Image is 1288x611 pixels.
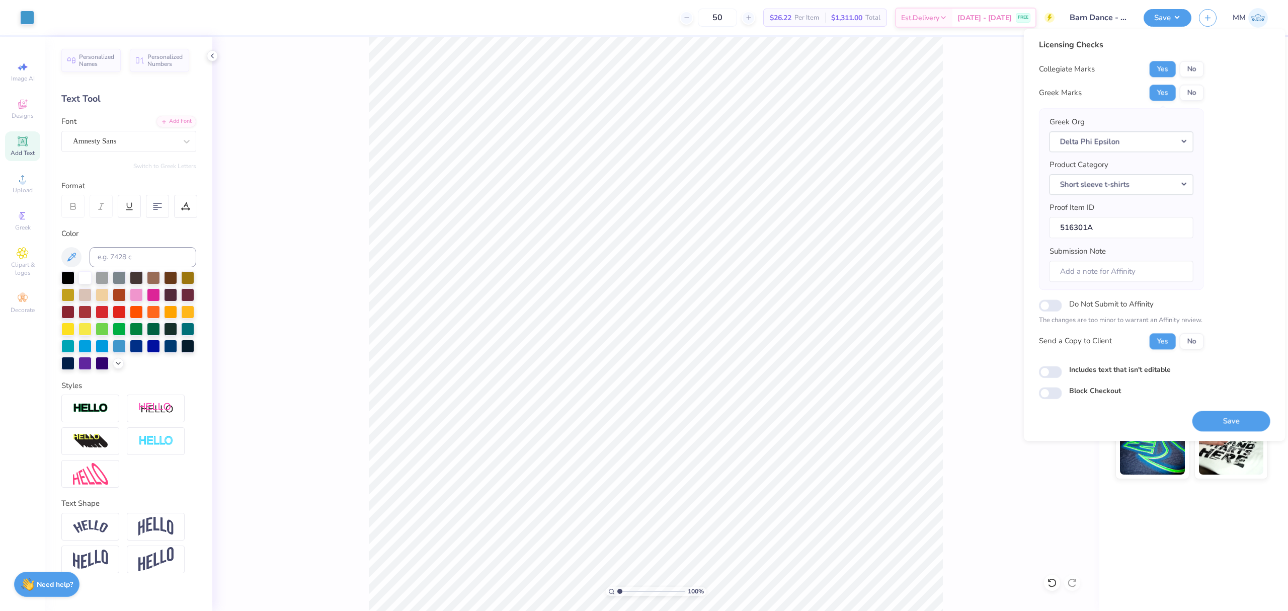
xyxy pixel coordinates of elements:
[1233,8,1268,28] a: MM
[73,550,108,569] img: Flag
[1069,386,1121,396] label: Block Checkout
[90,247,196,267] input: e.g. 7428 c
[11,74,35,83] span: Image AI
[13,186,33,194] span: Upload
[831,13,862,23] span: $1,311.00
[138,517,174,536] img: Arch
[61,180,197,192] div: Format
[1192,411,1270,431] button: Save
[133,162,196,170] button: Switch to Greek Letters
[1050,159,1108,171] label: Product Category
[901,13,939,23] span: Est. Delivery
[11,306,35,314] span: Decorate
[1199,424,1264,475] img: Water based Ink
[73,403,108,414] img: Stroke
[61,116,76,127] label: Font
[61,380,196,392] div: Styles
[1069,297,1154,311] label: Do Not Submit to Affinity
[1144,9,1191,27] button: Save
[1039,336,1112,347] div: Send a Copy to Client
[1180,61,1204,77] button: No
[1039,39,1204,51] div: Licensing Checks
[61,228,196,240] div: Color
[698,9,737,27] input: – –
[1018,14,1028,21] span: FREE
[1062,8,1136,28] input: Untitled Design
[1248,8,1268,28] img: Mariah Myssa Salurio
[1039,63,1095,75] div: Collegiate Marks
[1233,12,1246,24] span: MM
[1150,61,1176,77] button: Yes
[73,463,108,485] img: Free Distort
[138,402,174,415] img: Shadow
[1180,333,1204,349] button: No
[37,580,73,589] strong: Need help?
[1069,364,1171,375] label: Includes text that isn't editable
[12,112,34,120] span: Designs
[770,13,791,23] span: $26.22
[73,433,108,449] img: 3d Illusion
[1180,85,1204,101] button: No
[1150,85,1176,101] button: Yes
[15,223,31,232] span: Greek
[1050,131,1193,152] button: Delta Phi Epsilon
[1150,333,1176,349] button: Yes
[1039,316,1204,326] p: The changes are too minor to warrant an Affinity review.
[156,116,196,127] div: Add Font
[1039,87,1082,99] div: Greek Marks
[1050,261,1193,282] input: Add a note for Affinity
[1050,246,1106,257] label: Submission Note
[1120,424,1185,475] img: Glow in the Dark Ink
[147,53,183,67] span: Personalized Numbers
[957,13,1012,23] span: [DATE] - [DATE]
[688,587,704,596] span: 100 %
[138,435,174,447] img: Negative Space
[1050,202,1094,213] label: Proof Item ID
[1050,174,1193,195] button: Short sleeve t-shirts
[138,547,174,572] img: Rise
[79,53,115,67] span: Personalized Names
[1050,116,1085,128] label: Greek Org
[865,13,880,23] span: Total
[794,13,819,23] span: Per Item
[61,498,196,509] div: Text Shape
[73,520,108,533] img: Arc
[5,261,40,277] span: Clipart & logos
[61,92,196,106] div: Text Tool
[11,149,35,157] span: Add Text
